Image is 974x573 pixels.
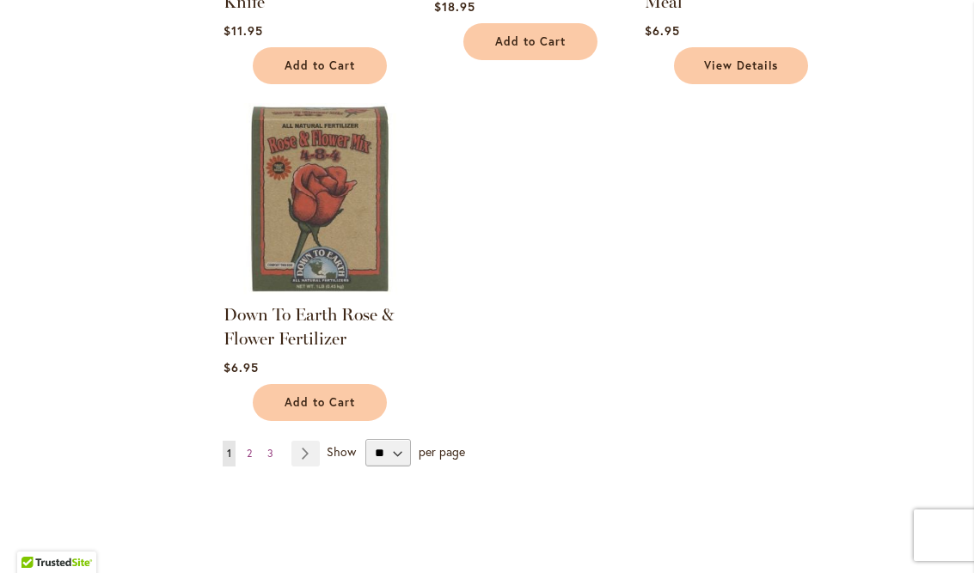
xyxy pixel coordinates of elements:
a: View Details [674,47,808,84]
button: Add to Cart [253,47,387,84]
a: 3 [263,441,278,466]
span: $6.95 [645,22,680,39]
span: 2 [247,447,252,460]
span: Add to Cart [285,395,355,410]
iframe: Launch Accessibility Center [13,512,61,560]
a: 2 [242,441,256,466]
button: Add to Cart [253,384,387,421]
span: $11.95 [224,22,263,39]
span: Show [327,443,356,460]
span: $6.95 [224,359,259,375]
span: Add to Cart [285,58,355,73]
button: Add to Cart [463,23,597,60]
span: View Details [704,58,778,73]
span: 1 [227,447,231,460]
span: Add to Cart [495,34,566,49]
span: per page [419,443,465,460]
span: 3 [267,447,273,460]
a: Down To Earth Rose & Flower Fertilizer [224,304,395,349]
a: Down To Earth Rose & Flower Fertilizer [224,282,415,298]
img: Down To Earth Rose & Flower Fertilizer [224,103,415,295]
